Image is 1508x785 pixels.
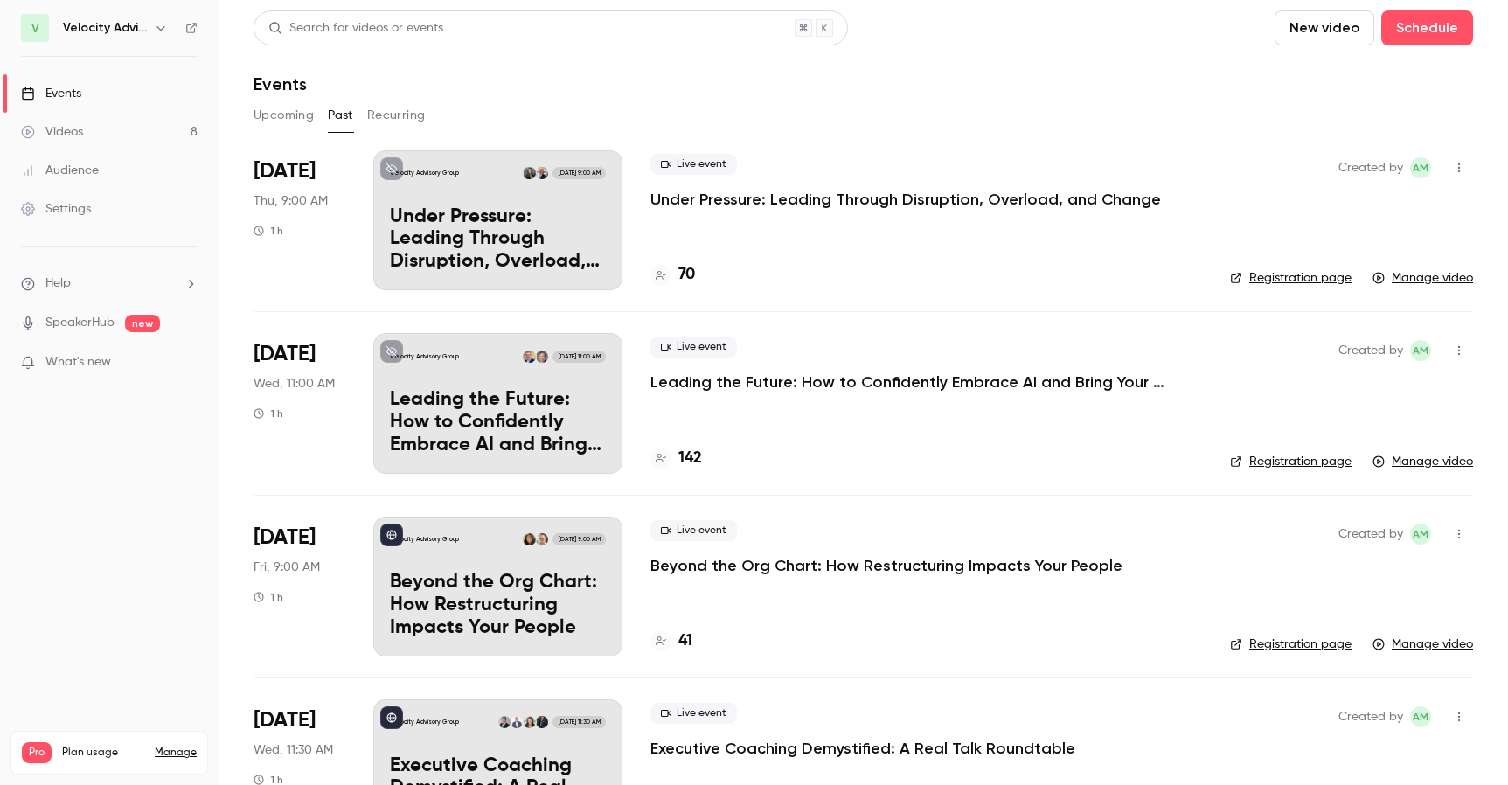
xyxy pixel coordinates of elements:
img: Bob Weinhold [511,716,523,728]
span: Plan usage [62,746,144,760]
span: [DATE] [254,157,316,185]
a: Leading the Future: How to Confidently Embrace AI and Bring Your Team Along [650,372,1175,392]
span: Created by [1338,706,1403,727]
p: Velocity Advisory Group [390,535,459,544]
button: Past [328,101,353,129]
p: Velocity Advisory Group [390,718,459,726]
a: Registration page [1230,636,1352,653]
span: [DATE] [254,524,316,552]
span: Abbie Mood [1410,157,1431,178]
button: New video [1275,10,1374,45]
h6: Velocity Advisory Group [63,19,147,37]
img: Wes Boggs [536,351,548,363]
span: [DATE] [254,706,316,734]
div: 1 h [254,406,283,420]
span: Abbie Mood [1410,524,1431,545]
span: AM [1413,157,1428,178]
a: Manage video [1372,636,1473,653]
span: [DATE] 11:00 AM [552,351,605,363]
span: Abbie Mood [1410,340,1431,361]
span: Live event [650,703,737,724]
a: Beyond the Org Chart: How Restructuring Impacts Your People [650,555,1122,576]
a: Manage [155,746,197,760]
div: 1 h [254,224,283,238]
a: Velocity Advisory GroupDavid SchlosserDymon Lewis[DATE] 9:00 AMBeyond the Org Chart: How Restruct... [373,517,622,656]
img: David Schlosser [536,533,548,545]
p: Velocity Advisory Group [390,352,459,361]
button: Upcoming [254,101,314,129]
p: Velocity Advisory Group [390,169,459,177]
span: Live event [650,337,737,358]
span: [DATE] 9:00 AM [552,167,605,179]
a: Registration page [1230,453,1352,470]
span: V [31,19,39,38]
span: Wed, 11:00 AM [254,375,335,392]
span: What's new [45,353,111,372]
a: 70 [650,263,695,287]
span: Fri, 9:00 AM [254,559,320,576]
img: Christian Nielson [536,167,548,179]
span: AM [1413,524,1428,545]
div: Aug 20 Wed, 11:00 AM (America/Denver) [254,333,345,473]
a: Manage video [1372,269,1473,287]
span: Thu, 9:00 AM [254,192,328,210]
span: new [125,315,160,332]
a: Under Pressure: Leading Through Disruption, Overload, and Change [650,189,1161,210]
h1: Events [254,73,307,94]
span: Created by [1338,340,1403,361]
h4: 70 [678,263,695,287]
span: Created by [1338,524,1403,545]
span: [DATE] 11:30 AM [552,716,605,728]
span: Pro [22,742,52,763]
div: Jun 27 Fri, 9:00 AM (America/Denver) [254,517,345,656]
span: AM [1413,706,1428,727]
img: Dr. James Smith, Jr. [536,716,548,728]
div: Audience [21,162,99,179]
h4: 41 [678,629,692,653]
p: Under Pressure: Leading Through Disruption, Overload, and Change [390,206,606,274]
iframe: Noticeable Trigger [177,355,198,371]
a: 41 [650,629,692,653]
div: 1 h [254,590,283,604]
img: Dymon Lewis [523,533,535,545]
span: AM [1413,340,1428,361]
span: Live event [650,154,737,175]
img: Tricia Seitz [523,716,535,728]
span: Wed, 11:30 AM [254,741,333,759]
p: Leading the Future: How to Confidently Embrace AI and Bring Your Team Along [390,389,606,456]
span: Created by [1338,157,1403,178]
a: Executive Coaching Demystified: A Real Talk Roundtable [650,738,1075,759]
span: Help [45,274,71,293]
button: Recurring [367,101,426,129]
a: Velocity Advisory GroupChristian NielsonAmanda Nichols[DATE] 9:00 AMUnder Pressure: Leading Throu... [373,150,622,290]
div: Videos [21,123,83,141]
img: Dan Silvert [523,351,535,363]
a: Velocity Advisory GroupWes BoggsDan Silvert[DATE] 11:00 AMLeading the Future: How to Confidently ... [373,333,622,473]
a: Registration page [1230,269,1352,287]
div: Settings [21,200,91,218]
img: Amanda Nichols [523,167,535,179]
button: Schedule [1381,10,1473,45]
span: Abbie Mood [1410,706,1431,727]
h4: 142 [678,447,702,470]
span: [DATE] 9:00 AM [552,533,605,545]
li: help-dropdown-opener [21,274,198,293]
div: Search for videos or events [268,19,443,38]
div: Events [21,85,81,102]
a: 142 [650,447,702,470]
p: Beyond the Org Chart: How Restructuring Impacts Your People [390,572,606,639]
img: Andy Glab [498,716,511,728]
div: Aug 28 Thu, 9:00 AM (America/Denver) [254,150,345,290]
a: SpeakerHub [45,314,115,332]
a: Manage video [1372,453,1473,470]
span: [DATE] [254,340,316,368]
span: Live event [650,520,737,541]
